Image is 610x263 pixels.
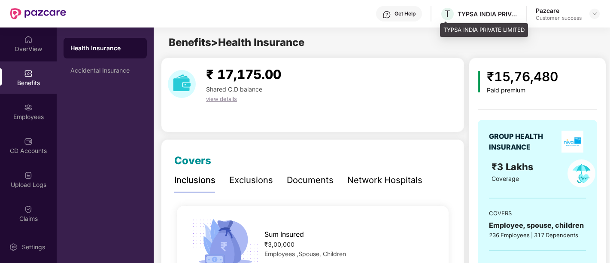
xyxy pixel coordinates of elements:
div: COVERS [489,209,586,217]
div: Pazcare [536,6,582,15]
div: Paid premium [487,87,558,94]
div: TYPSA INDIA PRIVATE LIMITED [440,23,528,37]
div: Employee, spouse, children [489,220,586,231]
span: Shared C.D balance [206,86,262,93]
div: Inclusions [174,174,215,187]
span: Coverage [492,175,519,182]
div: TYPSA INDIA PRIVATE LIMITED [458,10,518,18]
img: download [168,70,196,98]
div: GROUP HEALTH INSURANCE [489,131,558,153]
img: svg+xml;base64,PHN2ZyBpZD0iSGVscC0zMngzMiIgeG1sbnM9Imh0dHA6Ly93d3cudzMub3JnLzIwMDAvc3ZnIiB3aWR0aD... [382,10,391,19]
img: svg+xml;base64,PHN2ZyBpZD0iSG9tZSIgeG1sbnM9Imh0dHA6Ly93d3cudzMub3JnLzIwMDAvc3ZnIiB3aWR0aD0iMjAiIG... [24,35,33,44]
img: svg+xml;base64,PHN2ZyBpZD0iQ2xhaW0iIHhtbG5zPSJodHRwOi8vd3d3LnczLm9yZy8yMDAwL3N2ZyIgd2lkdGg9IjIwIi... [24,205,33,214]
img: New Pazcare Logo [10,8,66,19]
span: Covers [174,154,211,167]
img: svg+xml;base64,PHN2ZyBpZD0iRHJvcGRvd24tMzJ4MzIiIHhtbG5zPSJodHRwOi8vd3d3LnczLm9yZy8yMDAwL3N2ZyIgd2... [591,10,598,17]
div: ₹3,00,000 [264,240,437,249]
span: Benefits > Health Insurance [169,36,304,49]
img: policyIcon [568,159,595,187]
img: icon [478,71,480,92]
img: svg+xml;base64,PHN2ZyBpZD0iQmVuZWZpdHMiIHhtbG5zPSJodHRwOi8vd3d3LnczLm9yZy8yMDAwL3N2ZyIgd2lkdGg9Ij... [24,69,33,78]
div: Accidental Insurance [70,67,140,74]
div: Customer_success [536,15,582,21]
span: Employees ,Spouse, Children [264,250,346,257]
span: view details [206,95,237,102]
img: svg+xml;base64,PHN2ZyBpZD0iQ0RfQWNjb3VudHMiIGRhdGEtbmFtZT0iQ0QgQWNjb3VudHMiIHhtbG5zPSJodHRwOi8vd3... [24,137,33,146]
div: Health Insurance [70,44,140,52]
div: Settings [19,243,48,251]
div: Get Help [395,10,416,17]
span: Sum Insured [264,229,304,240]
div: Network Hospitals [347,174,422,187]
span: ₹3 Lakhs [492,161,536,172]
span: T [445,9,450,19]
img: svg+xml;base64,PHN2ZyBpZD0iRW1wbG95ZWVzIiB4bWxucz0iaHR0cDovL3d3dy53My5vcmcvMjAwMC9zdmciIHdpZHRoPS... [24,103,33,112]
div: ₹15,76,480 [487,67,558,87]
img: svg+xml;base64,PHN2ZyBpZD0iVXBsb2FkX0xvZ3MiIGRhdGEtbmFtZT0iVXBsb2FkIExvZ3MiIHhtbG5zPSJodHRwOi8vd3... [24,171,33,180]
div: Documents [287,174,334,187]
div: Exclusions [229,174,273,187]
div: 236 Employees | 317 Dependents [489,231,586,239]
img: insurerLogo [561,131,583,153]
span: ₹ 17,175.00 [206,67,281,82]
img: svg+xml;base64,PHN2ZyBpZD0iU2V0dGluZy0yMHgyMCIgeG1sbnM9Imh0dHA6Ly93d3cudzMub3JnLzIwMDAvc3ZnIiB3aW... [9,243,18,251]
